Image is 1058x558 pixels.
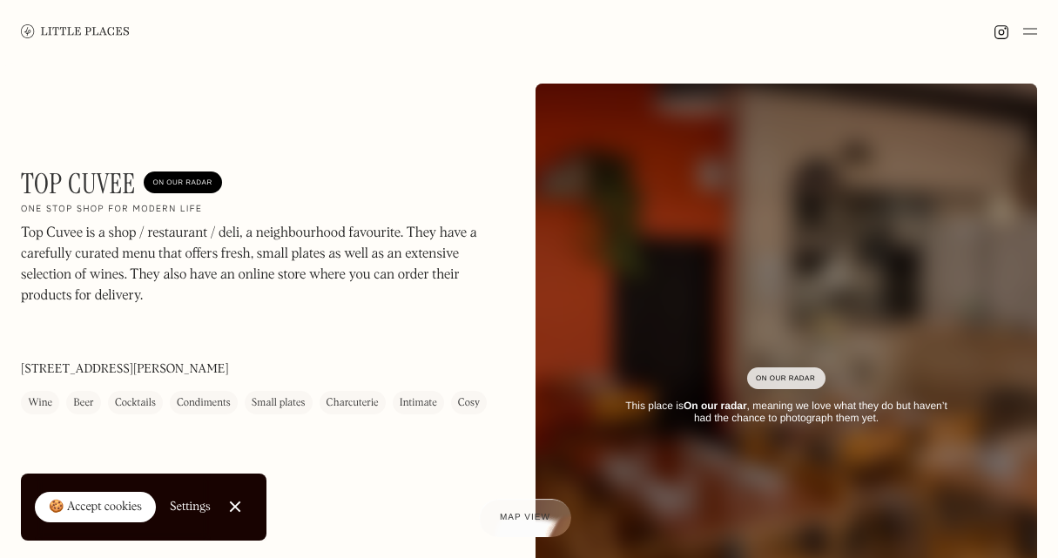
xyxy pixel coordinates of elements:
div: Close Cookie Popup [234,507,235,508]
div: Cocktails [115,395,156,413]
h2: One stop shop for modern life [21,205,202,217]
a: Map view [479,499,571,537]
p: Top Cuvee is a shop / restaurant / deli, a neighbourhood favourite. They have a carefully curated... [21,224,491,349]
div: Intimate [400,395,437,413]
div: Condiments [177,395,231,413]
a: Settings [170,487,211,527]
div: This place is , meaning we love what they do but haven’t had the chance to photograph them yet. [616,400,957,425]
div: 🍪 Accept cookies [49,499,142,516]
div: Settings [170,501,211,513]
strong: On our radar [684,400,747,412]
div: Cosy [458,395,480,413]
h1: Top Cuvee [21,167,135,200]
div: Wine [28,395,52,413]
div: On Our Radar [756,370,817,387]
span: Map view [500,513,550,522]
a: 🍪 Accept cookies [35,492,156,523]
div: Charcuterie [327,395,379,413]
p: [STREET_ADDRESS][PERSON_NAME] [21,361,229,380]
div: Beer [73,395,94,413]
div: On Our Radar [152,175,213,192]
a: Close Cookie Popup [218,489,253,524]
div: Small plates [252,395,306,413]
